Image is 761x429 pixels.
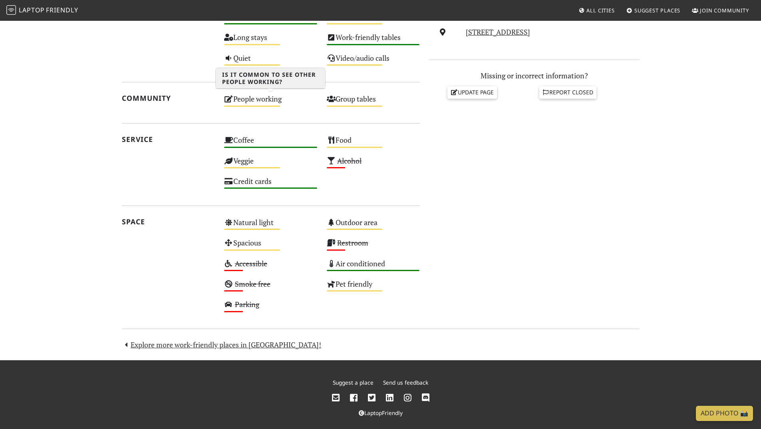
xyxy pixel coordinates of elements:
a: Suggest a place [333,379,374,386]
div: Credit cards [219,175,322,195]
div: Group tables [322,92,425,113]
div: Veggie [219,154,322,175]
s: Restroom [337,238,368,247]
div: Coffee [219,134,322,154]
a: LaptopFriendly [359,409,403,417]
s: Smoke free [235,279,270,289]
a: Update page [447,86,497,98]
a: Report closed [539,86,597,98]
span: Friendly [46,6,78,14]
h2: Service [122,135,215,144]
div: Quiet [219,52,322,72]
a: [STREET_ADDRESS] [466,27,530,37]
h2: Community [122,94,215,102]
p: Missing or incorrect information? [429,70,640,82]
a: Explore more work-friendly places in [GEOGRAPHIC_DATA]! [122,340,322,349]
h3: Is it common to see other people working? [216,68,325,89]
div: Pet friendly [322,277,425,298]
div: Work-friendly tables [322,31,425,51]
h2: Space [122,217,215,226]
a: Suggest Places [623,3,684,18]
div: Food [322,134,425,154]
div: People working [219,92,322,113]
img: LaptopFriendly [6,5,16,15]
span: All Cities [586,7,615,14]
span: Suggest Places [634,7,681,14]
a: Send us feedback [383,379,428,386]
div: Outdoor area [322,216,425,236]
div: Air conditioned [322,257,425,277]
div: Spacious [219,236,322,257]
a: Join Community [689,3,752,18]
s: Alcohol [337,156,362,166]
span: Join Community [700,7,749,14]
s: Accessible [235,259,267,268]
div: Long stays [219,31,322,51]
div: Video/audio calls [322,52,425,72]
div: Natural light [219,216,322,236]
s: Parking [235,299,259,309]
span: Laptop [19,6,45,14]
a: All Cities [575,3,618,18]
a: LaptopFriendly LaptopFriendly [6,4,78,18]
